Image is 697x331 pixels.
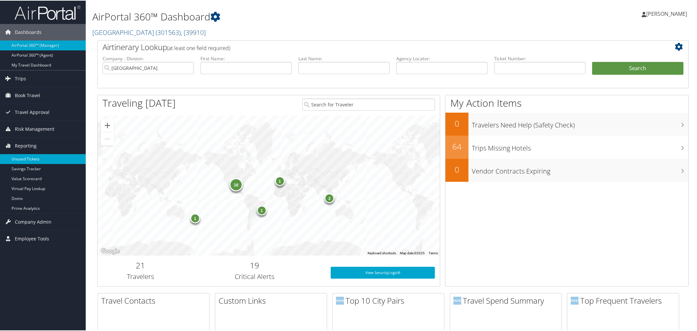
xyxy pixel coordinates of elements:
[445,158,688,181] a: 0Vendor Contracts Expiring
[445,135,688,158] a: 64Trips Missing Hotels
[101,132,114,145] button: Zoom out
[103,96,176,109] h1: Traveling [DATE]
[101,118,114,131] button: Zoom in
[15,120,54,137] span: Risk Management
[188,259,321,270] h2: 19
[190,212,200,222] div: 1
[325,192,335,202] div: 2
[396,55,488,61] label: Agency Locator:
[92,9,493,23] h1: AirPortal 360™ Dashboard
[571,296,579,304] img: domo-logo.png
[15,103,49,120] span: Travel Approval
[336,296,344,304] img: domo-logo.png
[453,296,461,304] img: domo-logo.png
[257,205,267,215] div: 1
[15,23,42,40] span: Dashboards
[15,4,80,20] img: airportal-logo.png
[99,246,121,255] img: Google
[453,294,561,306] h2: Travel Spend Summary
[99,246,121,255] a: Open this area in Google Maps (opens a new window)
[219,294,327,306] h2: Custom Links
[275,176,285,185] div: 1
[302,98,435,110] input: Search for Traveler
[92,27,206,36] a: [GEOGRAPHIC_DATA]
[331,266,435,278] a: View SecurityLogic®
[103,55,194,61] label: Company - Division:
[571,294,679,306] h2: Top Frequent Travelers
[445,117,469,128] h2: 0
[15,137,37,153] span: Reporting
[400,251,425,254] span: Map data ©2025
[646,10,687,17] span: [PERSON_NAME]
[15,230,49,246] span: Employee Tools
[103,259,178,270] h2: 21
[472,163,688,175] h3: Vendor Contracts Expiring
[445,112,688,135] a: 0Travelers Need Help (Safety Check)
[229,177,243,190] div: 16
[15,213,51,230] span: Company Admin
[494,55,586,61] label: Ticket Number:
[167,44,230,51] span: (at least one field required)
[592,61,683,74] button: Search
[445,140,469,152] h2: 64
[429,251,438,254] a: Terms (opens in new tab)
[101,294,209,306] h2: Travel Contacts
[445,163,469,175] h2: 0
[445,96,688,109] h1: My Action Items
[188,271,321,281] h3: Critical Alerts
[181,27,206,36] span: , [ 39910 ]
[103,41,634,52] h2: Airtinerary Lookup
[472,117,688,129] h3: Travelers Need Help (Safety Check)
[200,55,292,61] label: First Name:
[156,27,181,36] span: ( 301563 )
[15,87,40,103] span: Book Travel
[472,140,688,152] h3: Trips Missing Hotels
[336,294,444,306] h2: Top 10 City Pairs
[103,271,178,281] h3: Travelers
[642,3,694,23] a: [PERSON_NAME]
[298,55,390,61] label: Last Name:
[15,70,26,86] span: Trips
[368,250,396,255] button: Keyboard shortcuts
